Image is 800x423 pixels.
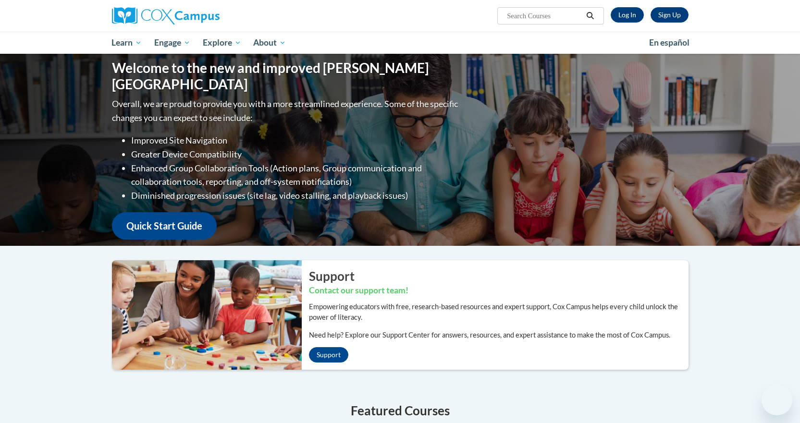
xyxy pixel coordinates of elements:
h2: Support [309,267,689,285]
span: Learn [111,37,142,48]
a: Quick Start Guide [112,212,217,240]
a: En español [643,33,696,53]
h1: Welcome to the new and improved [PERSON_NAME][GEOGRAPHIC_DATA] [112,60,460,92]
p: Overall, we are proud to provide you with a more streamlined experience. Some of the specific cha... [112,97,460,125]
h4: Featured Courses [112,401,689,420]
iframe: Button to launch messaging window [762,385,792,415]
a: Cox Campus [112,7,295,24]
p: Empowering educators with free, research-based resources and expert support, Cox Campus helps eve... [309,302,689,323]
li: Greater Device Compatibility [131,147,460,161]
span: En español [649,37,689,48]
span: About [253,37,286,48]
span: Engage [154,37,190,48]
span: Explore [203,37,241,48]
a: Learn [106,32,148,54]
p: Need help? Explore our Support Center for answers, resources, and expert assistance to make the m... [309,330,689,340]
a: Support [309,347,348,363]
a: Engage [148,32,197,54]
li: Diminished progression issues (site lag, video stalling, and playback issues) [131,189,460,203]
a: Explore [197,32,247,54]
li: Improved Site Navigation [131,133,460,147]
img: Cox Campus [112,7,220,24]
a: Register [651,7,689,23]
img: ... [105,260,302,370]
button: Search [583,10,597,22]
h3: Contact our support team! [309,285,689,297]
a: Log In [611,7,644,23]
div: Main menu [98,32,703,54]
li: Enhanced Group Collaboration Tools (Action plans, Group communication and collaboration tools, re... [131,161,460,189]
input: Search Courses [506,10,583,22]
a: About [247,32,292,54]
